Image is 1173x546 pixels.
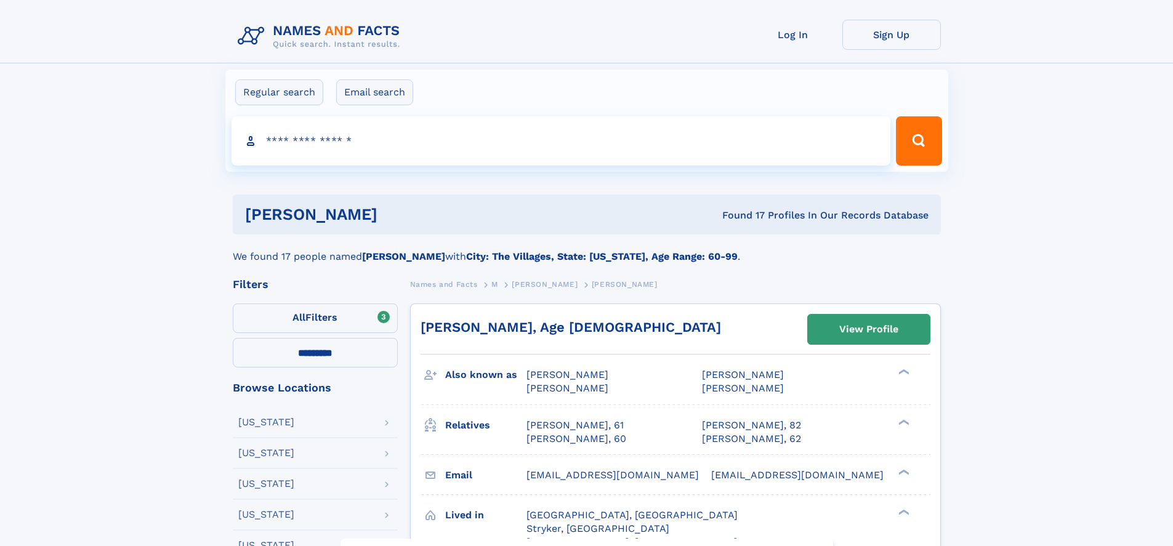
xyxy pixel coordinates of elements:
[839,315,898,343] div: View Profile
[512,280,578,289] span: [PERSON_NAME]
[550,209,929,222] div: Found 17 Profiles In Our Records Database
[421,319,721,335] a: [PERSON_NAME], Age [DEMOGRAPHIC_DATA]
[233,20,410,53] img: Logo Names and Facts
[702,382,784,394] span: [PERSON_NAME]
[445,415,526,436] h3: Relatives
[491,280,498,289] span: M
[362,251,445,262] b: [PERSON_NAME]
[238,479,294,489] div: [US_STATE]
[744,20,842,50] a: Log In
[711,469,884,481] span: [EMAIL_ADDRESS][DOMAIN_NAME]
[526,523,669,534] span: Stryker, [GEOGRAPHIC_DATA]
[512,276,578,292] a: [PERSON_NAME]
[526,419,624,432] a: [PERSON_NAME], 61
[702,432,801,446] a: [PERSON_NAME], 62
[445,364,526,385] h3: Also known as
[238,510,294,520] div: [US_STATE]
[526,469,699,481] span: [EMAIL_ADDRESS][DOMAIN_NAME]
[895,508,910,516] div: ❯
[336,79,413,105] label: Email search
[235,79,323,105] label: Regular search
[232,116,891,166] input: search input
[526,369,608,380] span: [PERSON_NAME]
[702,369,784,380] span: [PERSON_NAME]
[233,279,398,290] div: Filters
[526,382,608,394] span: [PERSON_NAME]
[466,251,738,262] b: City: The Villages, State: [US_STATE], Age Range: 60-99
[292,311,305,323] span: All
[895,418,910,426] div: ❯
[445,505,526,526] h3: Lived in
[702,419,801,432] a: [PERSON_NAME], 82
[410,276,478,292] a: Names and Facts
[895,368,910,376] div: ❯
[896,116,941,166] button: Search Button
[245,207,550,222] h1: [PERSON_NAME]
[233,382,398,393] div: Browse Locations
[895,468,910,476] div: ❯
[808,315,930,344] a: View Profile
[526,509,738,521] span: [GEOGRAPHIC_DATA], [GEOGRAPHIC_DATA]
[842,20,941,50] a: Sign Up
[233,235,941,264] div: We found 17 people named with .
[445,465,526,486] h3: Email
[233,303,398,333] label: Filters
[238,448,294,458] div: [US_STATE]
[238,417,294,427] div: [US_STATE]
[491,276,498,292] a: M
[526,432,626,446] a: [PERSON_NAME], 60
[592,280,658,289] span: [PERSON_NAME]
